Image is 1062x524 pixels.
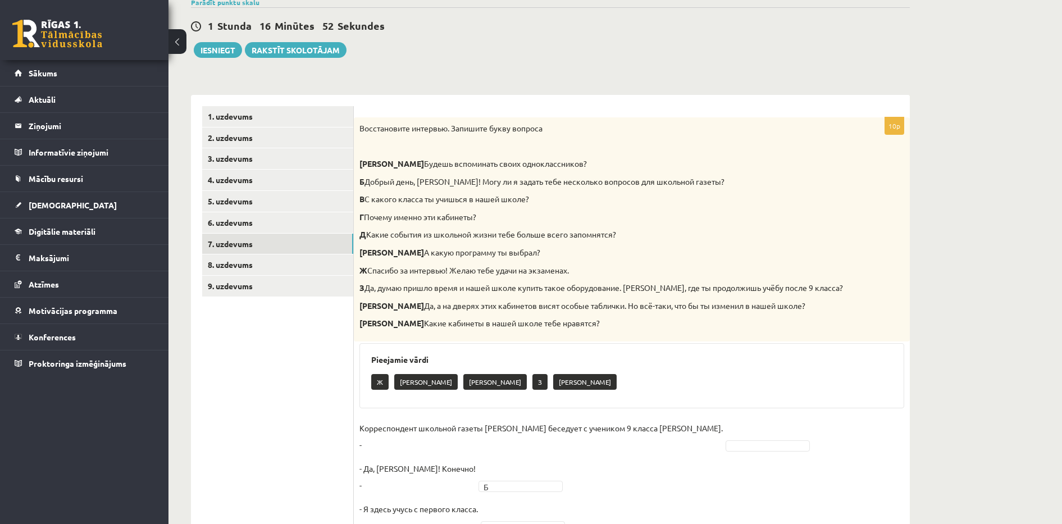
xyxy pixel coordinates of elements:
strong: [PERSON_NAME] [359,318,424,328]
a: 4. uzdevums [202,170,353,190]
strong: Ж [359,265,367,275]
a: Maksājumi [15,245,154,271]
p: [PERSON_NAME] [463,374,527,390]
p: Восстановите интервью. Запишите букву вопроса [359,123,848,134]
legend: Ziņojumi [29,113,154,139]
legend: Informatīvie ziņojumi [29,139,154,165]
span: Digitālie materiāli [29,226,95,236]
a: Atzīmes [15,271,154,297]
span: Sekundes [338,19,385,32]
span: Б [484,481,548,493]
a: Ziņojumi [15,113,154,139]
a: Rakstīt skolotājam [245,42,347,58]
p: Почему именно эти кабинеты? [359,212,848,223]
button: Iesniegt [194,42,242,58]
h3: Pieejamie vārdi [371,355,892,364]
a: Digitālie materiāli [15,218,154,244]
p: [PERSON_NAME] [394,374,458,390]
p: Спасибо за интервью! Желаю тебе удачи на экзаменах. [359,265,848,276]
a: Konferences [15,324,154,350]
span: 52 [322,19,334,32]
a: Proktoringa izmēģinājums [15,350,154,376]
span: Motivācijas programma [29,306,117,316]
span: Atzīmes [29,279,59,289]
a: Sākums [15,60,154,86]
p: Будешь вспоминать своих одноклассников? [359,158,848,170]
p: Да, думаю пришло время и нашей школе купить такое оборудование. [PERSON_NAME], где ты продолжишь ... [359,282,848,294]
a: Informatīvie ziņojumi [15,139,154,165]
p: Корреспондент школьной газеты [PERSON_NAME] беседует с учеником 9 класса [PERSON_NAME]. - [359,420,723,453]
span: Aktuāli [29,94,56,104]
a: 1. uzdevums [202,106,353,127]
span: Stunda [217,19,252,32]
p: Добрый день, [PERSON_NAME]! Могу ли я задать тебе несколько вопросов для школьной газеты? [359,176,848,188]
span: 1 [208,19,213,32]
p: А какую программу ты выбрал? [359,247,848,258]
p: 10p [885,117,904,135]
a: 8. uzdevums [202,254,353,275]
strong: [PERSON_NAME] [359,300,424,311]
a: 2. uzdevums [202,127,353,148]
p: З [532,374,548,390]
p: [PERSON_NAME] [553,374,617,390]
a: Rīgas 1. Tālmācības vidusskola [12,20,102,48]
a: 6. uzdevums [202,212,353,233]
a: [DEMOGRAPHIC_DATA] [15,192,154,218]
strong: В [359,194,364,204]
a: Mācību resursi [15,166,154,192]
span: Sākums [29,68,57,78]
legend: Maksājumi [29,245,154,271]
p: С какого класса ты учишься в нашей школе? [359,194,848,205]
a: Б [478,481,563,492]
p: Какие кабинеты в нашей школе тебе нравятся? [359,318,848,329]
strong: З [359,282,364,293]
p: Какие события из школьной жизни тебе больше всего запомнятся? [359,229,848,240]
span: Proktoringa izmēģinājums [29,358,126,368]
a: Motivācijas programma [15,298,154,323]
span: [DEMOGRAPHIC_DATA] [29,200,117,210]
strong: Г [359,212,364,222]
span: Mācību resursi [29,174,83,184]
p: - Да, [PERSON_NAME]! Конечно! - [359,460,476,494]
strong: [PERSON_NAME] [359,247,424,257]
p: Ж [371,374,389,390]
strong: Б [359,176,364,186]
span: Konferences [29,332,76,342]
span: 16 [259,19,271,32]
a: 7. uzdevums [202,234,353,254]
a: 9. uzdevums [202,276,353,297]
a: 3. uzdevums [202,148,353,169]
strong: Д [359,229,366,239]
span: Minūtes [275,19,315,32]
strong: [PERSON_NAME] [359,158,424,168]
a: Aktuāli [15,86,154,112]
a: 5. uzdevums [202,191,353,212]
p: Да, а на дверях этих кабинетов висят особые таблички. Но всё-таки, что бы ты изменил в нашей школе? [359,300,848,312]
